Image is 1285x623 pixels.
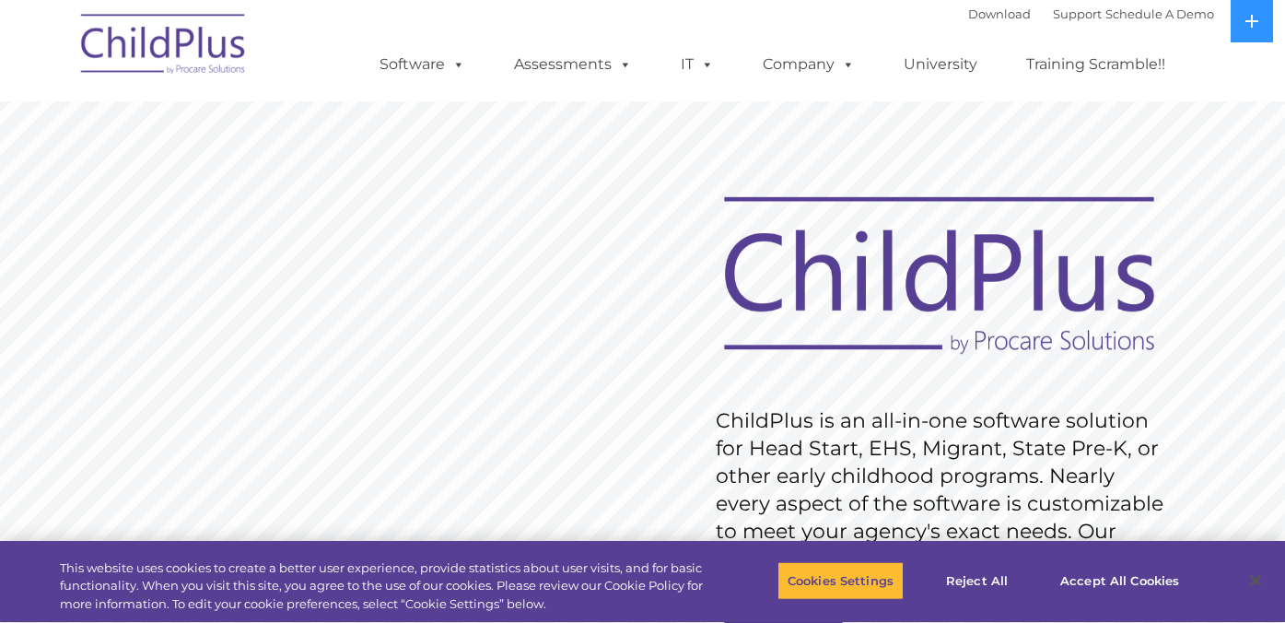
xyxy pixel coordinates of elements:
div: This website uses cookies to create a better user experience, provide statistics about user visit... [60,559,707,614]
button: Cookies Settings [777,561,904,600]
a: University [885,46,996,83]
button: Close [1235,560,1276,601]
a: Software [361,46,484,83]
a: Company [744,46,873,83]
a: IT [662,46,732,83]
rs-layer: ChildPlus is an all-in-one software solution for Head Start, EHS, Migrant, State Pre-K, or other ... [716,407,1173,601]
button: Accept All Cookies [1050,561,1189,600]
img: ChildPlus by Procare Solutions [72,1,256,93]
a: Schedule A Demo [1105,6,1214,21]
a: Assessments [496,46,650,83]
font: | [968,6,1214,21]
button: Reject All [919,561,1034,600]
a: Support [1053,6,1102,21]
a: Training Scramble!! [1008,46,1184,83]
a: Download [968,6,1031,21]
